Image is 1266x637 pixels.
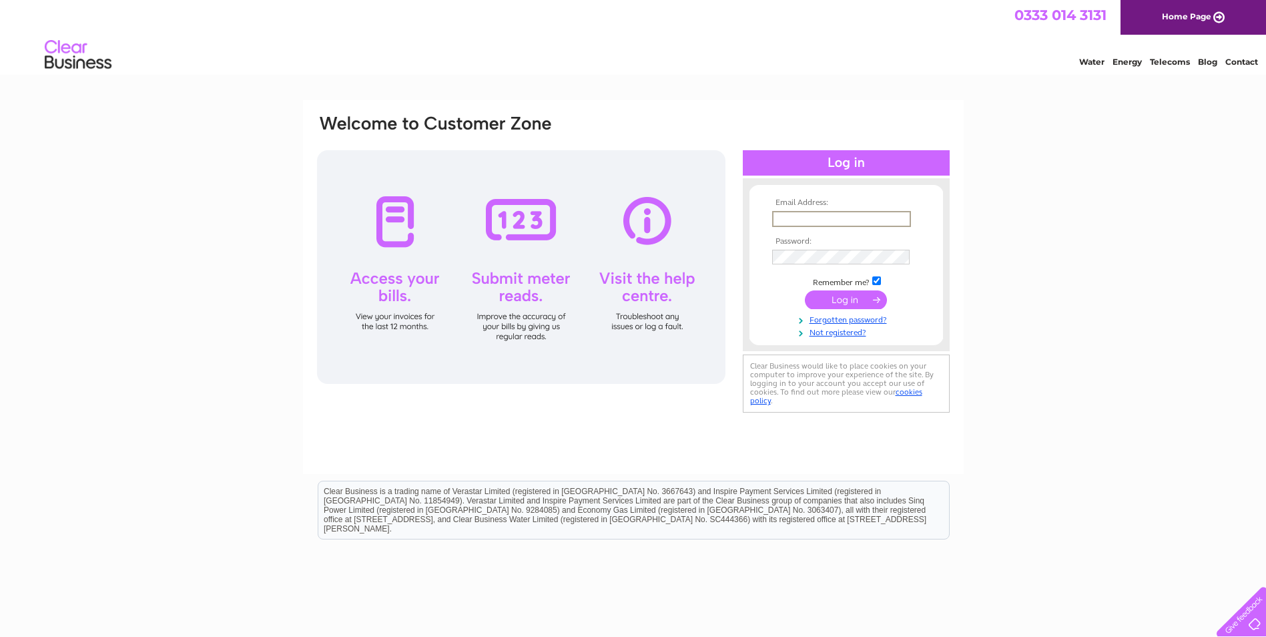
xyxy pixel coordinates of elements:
[769,274,924,288] td: Remember me?
[1225,57,1258,67] a: Contact
[1014,7,1106,23] a: 0333 014 3131
[743,355,950,413] div: Clear Business would like to place cookies on your computer to improve your experience of the sit...
[772,325,924,338] a: Not registered?
[44,35,112,75] img: logo.png
[772,312,924,325] a: Forgotten password?
[1113,57,1142,67] a: Energy
[1079,57,1104,67] a: Water
[1198,57,1217,67] a: Blog
[769,198,924,208] th: Email Address:
[769,237,924,246] th: Password:
[750,387,922,405] a: cookies policy
[805,290,887,309] input: Submit
[318,7,949,65] div: Clear Business is a trading name of Verastar Limited (registered in [GEOGRAPHIC_DATA] No. 3667643...
[1150,57,1190,67] a: Telecoms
